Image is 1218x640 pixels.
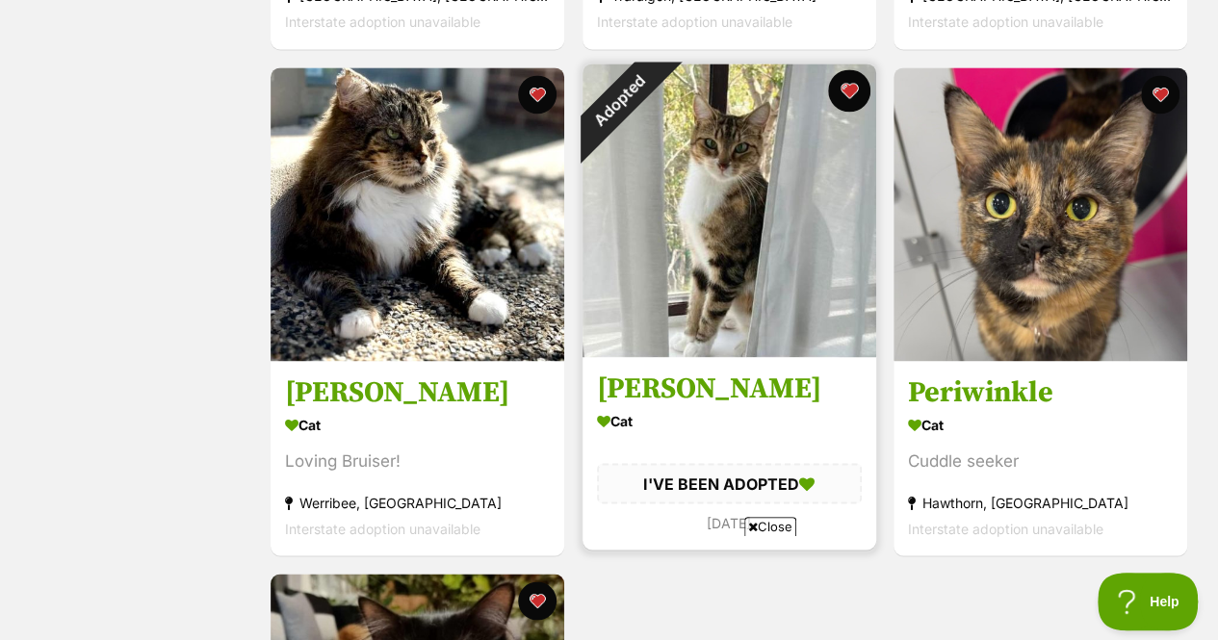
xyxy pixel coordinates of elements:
[597,371,862,407] h3: [PERSON_NAME]
[285,520,480,536] span: Interstate adoption unavailable
[285,13,480,30] span: Interstate adoption unavailable
[908,448,1173,474] div: Cuddle seeker
[908,489,1173,515] div: Hawthorn, [GEOGRAPHIC_DATA]
[597,463,862,503] div: I'VE BEEN ADOPTED
[908,13,1103,30] span: Interstate adoption unavailable
[894,67,1187,361] img: Periwinkle
[744,517,796,536] span: Close
[583,356,876,550] a: [PERSON_NAME] Cat I'VE BEEN ADOPTED [DATE] favourite
[556,37,683,164] div: Adopted
[271,67,564,361] img: Bartholomew Ragamuffin
[597,13,792,30] span: Interstate adoption unavailable
[908,411,1173,439] div: Cat
[583,64,876,357] img: Miranda
[271,360,564,555] a: [PERSON_NAME] Cat Loving Bruiser! Werribee, [GEOGRAPHIC_DATA] Interstate adoption unavailable fav...
[583,342,876,361] a: Adopted
[285,448,550,474] div: Loving Bruiser!
[518,75,557,114] button: favourite
[908,374,1173,411] h3: Periwinkle
[285,489,550,515] div: Werribee, [GEOGRAPHIC_DATA]
[1098,573,1199,630] iframe: Help Scout Beacon - Open
[285,374,550,411] h3: [PERSON_NAME]
[908,520,1103,536] span: Interstate adoption unavailable
[827,69,869,112] button: favourite
[1141,75,1179,114] button: favourite
[894,360,1187,555] a: Periwinkle Cat Cuddle seeker Hawthorn, [GEOGRAPHIC_DATA] Interstate adoption unavailable favourite
[597,509,862,535] div: [DATE]
[143,544,1076,630] iframe: Advertisement
[597,407,862,435] div: Cat
[285,411,550,439] div: Cat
